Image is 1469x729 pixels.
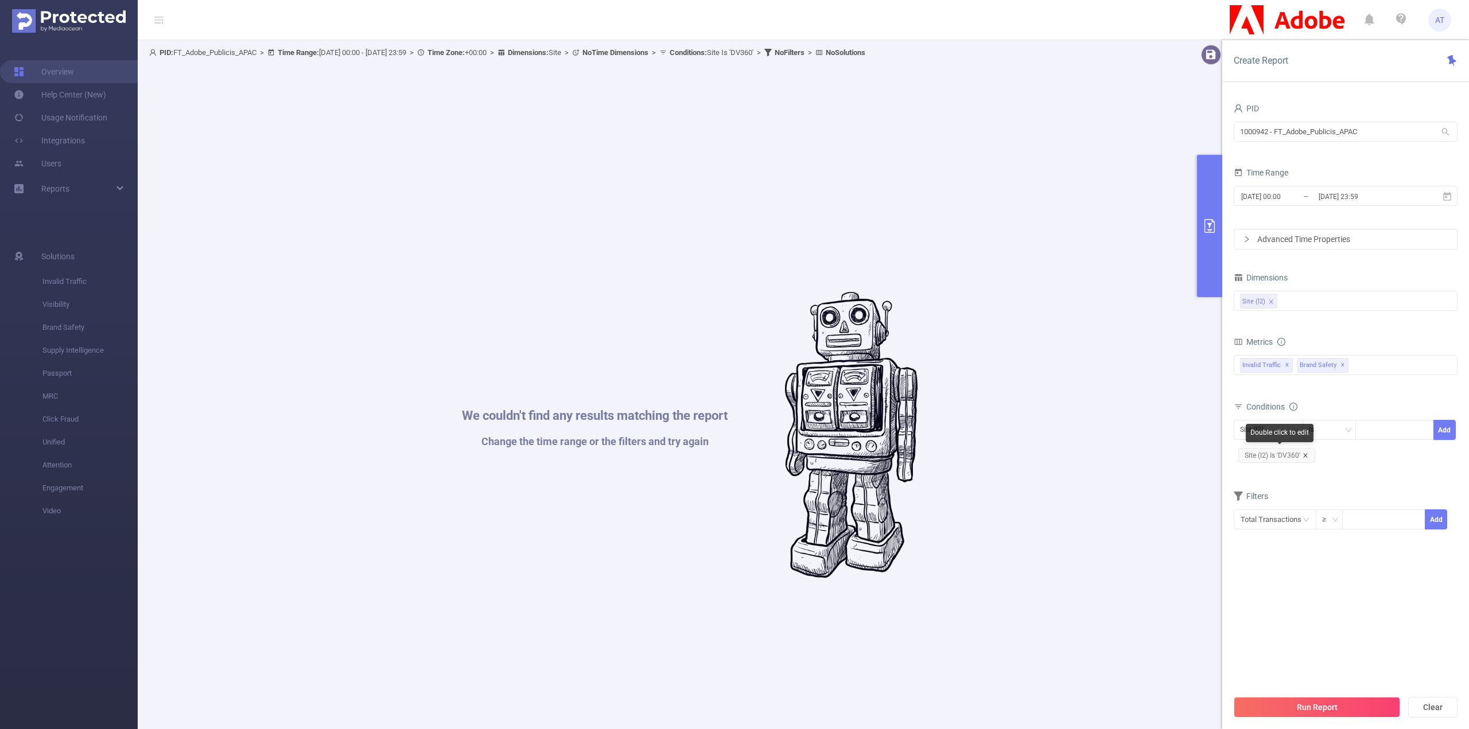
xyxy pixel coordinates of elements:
b: No Time Dimensions [582,48,648,57]
div: icon: rightAdvanced Time Properties [1234,229,1457,249]
span: > [257,48,267,57]
span: Unified [42,431,138,454]
i: icon: close [1303,453,1308,458]
i: icon: right [1243,236,1250,243]
span: MRC [42,385,138,408]
span: Invalid Traffic [1240,358,1293,373]
a: Users [14,152,61,175]
div: Double click to edit [1246,424,1313,442]
a: Usage Notification [14,106,107,129]
span: > [648,48,659,57]
span: Site [508,48,561,57]
button: Run Report [1234,697,1400,718]
div: ≥ [1322,510,1334,529]
span: Video [42,500,138,523]
span: Engagement [42,477,138,500]
span: Filters [1234,492,1268,501]
span: Create Report [1234,55,1288,66]
span: Visibility [42,293,138,316]
i: icon: info-circle [1277,338,1285,346]
i: icon: close [1268,299,1274,306]
div: Is [1309,420,1322,439]
span: AT [1435,9,1444,32]
span: Supply Intelligence [42,339,138,362]
span: FT_Adobe_Publicis_APAC [DATE] 00:00 - [DATE] 23:59 +00:00 [149,48,865,57]
button: Clear [1408,697,1458,718]
span: Attention [42,454,138,477]
span: Brand Safety [42,316,138,339]
span: Time Range [1234,168,1288,177]
button: Add [1433,420,1456,440]
span: Conditions [1246,402,1297,411]
i: icon: info-circle [1289,403,1297,411]
a: Integrations [14,129,85,152]
a: Help Center (New) [14,83,106,106]
b: Time Range: [278,48,319,57]
span: Site (l2) Is 'DV360' [1238,448,1315,463]
span: Invalid Traffic [42,270,138,293]
div: Site (l2) [1242,294,1265,309]
span: > [406,48,417,57]
span: Click Fraud [42,408,138,431]
span: Metrics [1234,337,1273,346]
b: Conditions : [670,48,707,57]
span: Dimensions [1234,273,1288,282]
b: PID: [160,48,173,57]
b: Time Zone: [428,48,465,57]
span: Site Is 'DV360' [670,48,753,57]
i: icon: down [1345,427,1352,435]
button: Add [1425,509,1447,529]
i: icon: down [1332,516,1339,524]
span: > [561,48,572,57]
b: No Solutions [826,48,865,57]
input: Start date [1240,189,1333,204]
span: Passport [42,362,138,385]
i: icon: user [149,49,160,56]
span: ✕ [1340,358,1345,372]
input: End date [1318,189,1410,204]
span: > [805,48,815,57]
span: Solutions [41,245,75,268]
a: Overview [14,60,74,83]
img: # [785,292,918,579]
b: No Filters [775,48,805,57]
span: Brand Safety [1297,358,1348,373]
a: Reports [41,177,69,200]
li: Site (l2) [1240,294,1277,309]
span: ✕ [1285,358,1289,372]
div: Site (l2) [1240,420,1272,439]
h1: Change the time range or the filters and try again [462,436,728,447]
img: Protected Media [12,9,126,33]
span: Reports [41,184,69,193]
span: PID [1234,104,1259,113]
h1: We couldn't find any results matching the report [462,410,728,422]
span: > [753,48,764,57]
b: Dimensions : [508,48,549,57]
i: icon: user [1234,104,1243,113]
span: > [487,48,498,57]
